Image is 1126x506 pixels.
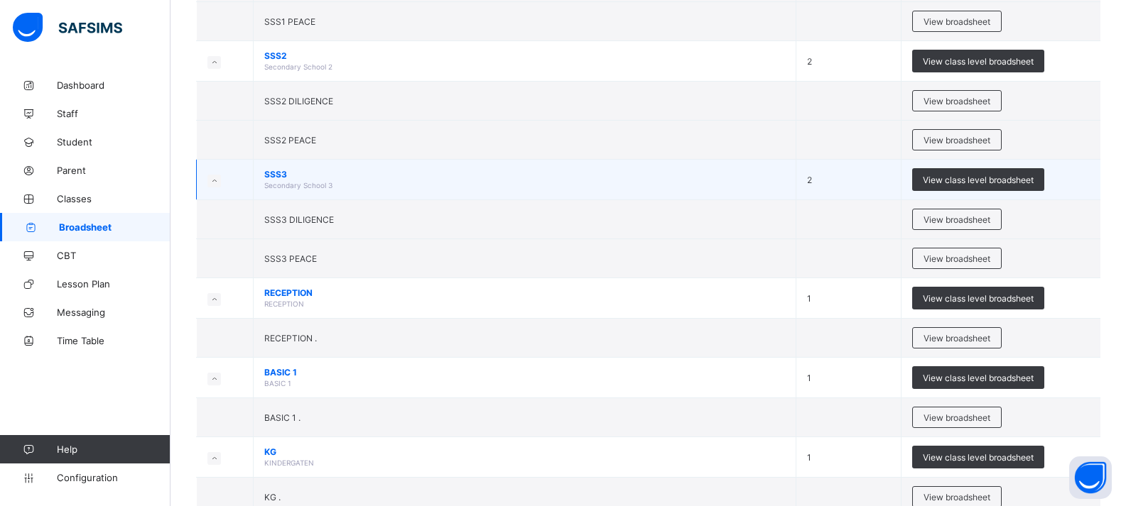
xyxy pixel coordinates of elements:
[57,444,170,455] span: Help
[57,250,170,261] span: CBT
[912,90,1002,101] a: View broadsheet
[264,333,317,343] span: RECEPTION .
[923,293,1034,304] span: View class level broadsheet
[924,16,990,27] span: View broadsheet
[912,366,1044,377] a: View class level broadsheet
[264,367,785,378] span: BASIC 1
[807,293,811,304] span: 1
[923,452,1034,463] span: View class level broadsheet
[924,96,990,106] span: View broadsheet
[807,452,811,463] span: 1
[912,11,1002,21] a: View broadsheet
[264,446,785,457] span: KG
[912,209,1002,219] a: View broadsheet
[264,96,333,106] span: SSS2 DILIGENCE
[264,169,785,180] span: SSS3
[57,108,170,119] span: Staff
[57,472,170,483] span: Configuration
[264,412,301,423] span: BASIC 1 .
[924,412,990,423] span: View broadsheet
[264,50,785,61] span: SSS2
[264,253,317,264] span: SSS3 PEACE
[13,13,122,43] img: safsims
[912,248,1002,258] a: View broadsheet
[57,278,170,290] span: Lesson Plan
[264,181,332,189] span: Secondary School 3
[57,307,170,318] span: Messaging
[912,486,1002,497] a: View broadsheet
[924,214,990,225] span: View broadsheet
[264,214,334,225] span: SSS3 DILIGENCE
[924,492,990,502] span: View broadsheet
[912,129,1002,140] a: View broadsheet
[57,79,170,91] span: Dashboard
[264,458,314,467] span: KINDERGATEN
[912,407,1002,417] a: View broadsheet
[912,168,1044,179] a: View class level broadsheet
[912,50,1044,60] a: View class level broadsheet
[924,135,990,145] span: View broadsheet
[57,193,170,204] span: Classes
[57,136,170,148] span: Student
[59,221,170,233] span: Broadsheet
[264,135,316,145] span: SSS2 PEACE
[264,287,785,298] span: RECEPTION
[923,373,1034,383] span: View class level broadsheet
[912,446,1044,456] a: View class level broadsheet
[264,299,304,308] span: RECEPTION
[924,333,990,343] span: View broadsheet
[57,165,170,176] span: Parent
[912,327,1002,338] a: View broadsheet
[807,175,812,185] span: 2
[264,379,291,387] span: BASIC 1
[264,492,281,502] span: KG .
[57,335,170,346] span: Time Table
[923,56,1034,67] span: View class level broadsheet
[912,287,1044,297] a: View class level broadsheet
[924,253,990,264] span: View broadsheet
[1069,456,1112,499] button: Open asap
[264,62,332,71] span: Secondary School 2
[807,56,812,67] span: 2
[264,16,315,27] span: SSS1 PEACE
[807,373,811,383] span: 1
[923,175,1034,185] span: View class level broadsheet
